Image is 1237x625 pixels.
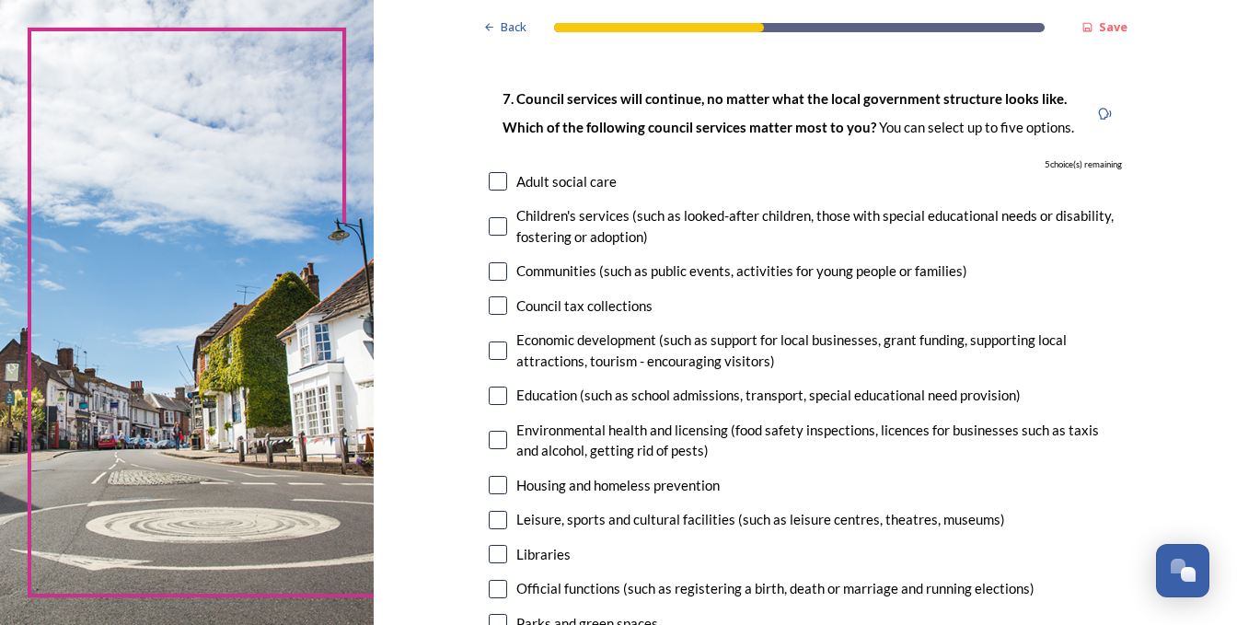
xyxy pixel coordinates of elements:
div: Children's services (such as looked-after children, those with special educational needs or disab... [516,205,1122,247]
div: Economic development (such as support for local businesses, grant funding, supporting local attra... [516,330,1122,371]
div: Leisure, sports and cultural facilities (such as leisure centres, theatres, museums) [516,509,1005,530]
div: Environmental health and licensing (food safety inspections, licences for businesses such as taxi... [516,420,1122,461]
div: Official functions (such as registering a birth, death or marriage and running elections) [516,578,1035,599]
div: Communities (such as public events, activities for young people or families) [516,260,967,282]
div: Adult social care [516,171,617,192]
div: Council tax collections [516,295,653,317]
strong: 7. Council services will continue, no matter what the local government structure looks like. [503,90,1067,107]
div: Housing and homeless prevention [516,475,720,496]
p: You can select up to five options. [503,118,1074,137]
strong: Save [1099,18,1127,35]
button: Open Chat [1156,544,1209,597]
span: Back [501,18,526,36]
span: 5 choice(s) remaining [1045,158,1122,171]
div: Education (such as school admissions, transport, special educational need provision) [516,385,1021,406]
div: Libraries [516,544,571,565]
strong: Which of the following council services matter most to you? [503,119,879,135]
